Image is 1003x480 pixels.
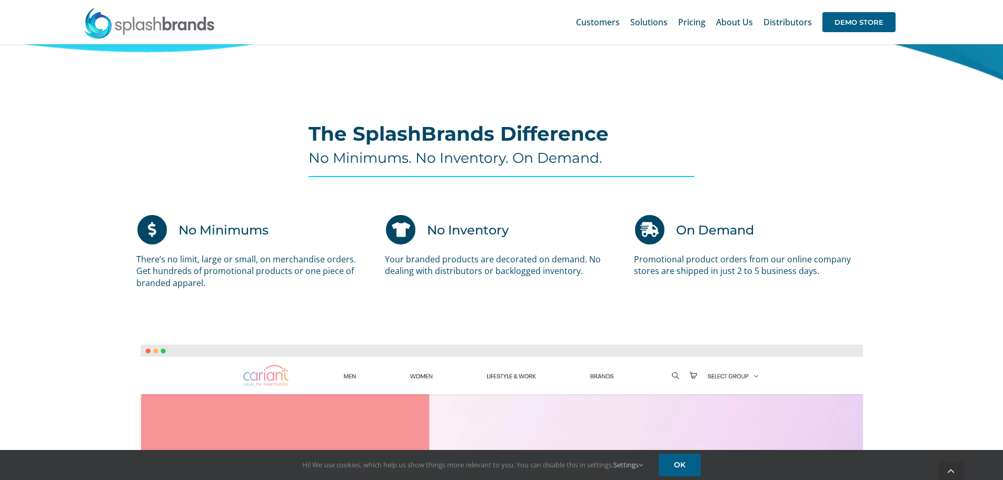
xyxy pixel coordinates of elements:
h2: The SplashBrands Difference [309,123,694,144]
a: Distributors [763,5,812,39]
a: Customers [576,5,620,39]
nav: Main Menu Sticky [576,5,896,39]
span: Distributors [763,18,812,26]
span: Customers [576,18,620,26]
a: Pricing [678,5,706,39]
span: Pricing [678,18,706,26]
a: Settings [613,460,643,469]
p: Promotional product orders from our online company stores are shipped in just 2 to 5 business days. [634,253,867,277]
a: OK [659,454,701,476]
span: Solutions [630,18,668,26]
h3: On Demand [676,214,754,246]
h4: No Minimums. No Inventory. On Demand. [309,150,694,166]
h3: No Inventory [427,214,509,246]
span: DEMO STORE [822,12,896,32]
p: There’s no limit, large or small, on merchandise orders. Get hundreds of promotional products or ... [136,253,369,289]
span: Hi! We use cookies, which help us show things more relevant to you. You can disable this in setti... [302,460,643,469]
a: DEMO STORE [822,5,896,39]
span: About Us [716,18,753,26]
h3: No Minimums [178,214,269,246]
img: SplashBrands.com Logo [84,7,215,39]
p: Your branded products are decorated on demand. No dealing with distributors or backlogged inventory. [385,253,618,277]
